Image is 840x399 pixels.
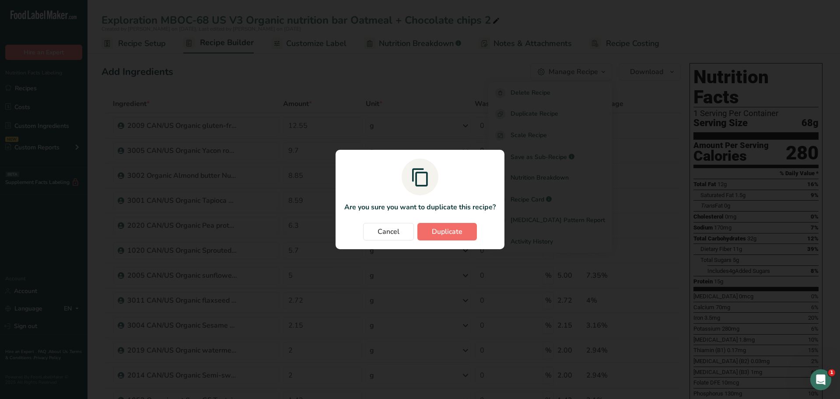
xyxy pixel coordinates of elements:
span: Duplicate [432,226,462,237]
p: Are you sure you want to duplicate this recipe? [344,202,496,212]
span: Cancel [378,226,399,237]
iframe: Intercom live chat [810,369,831,390]
button: Duplicate [417,223,477,240]
button: Cancel [363,223,414,240]
span: 1 [828,369,835,376]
